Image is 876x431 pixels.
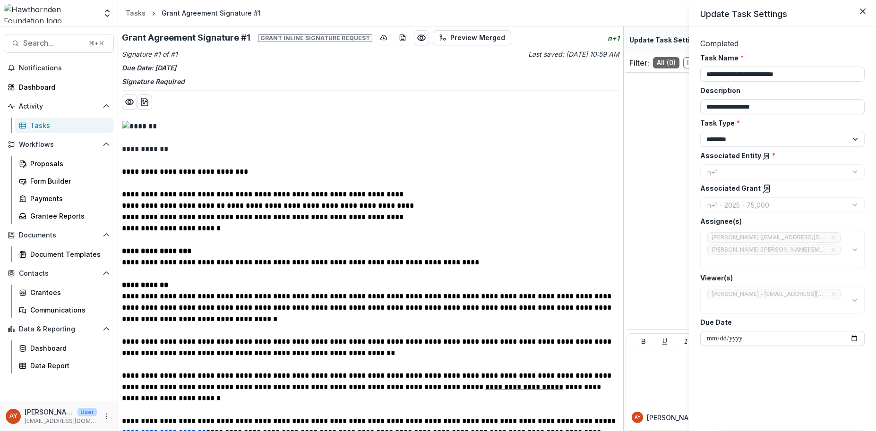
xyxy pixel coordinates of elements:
[700,118,859,128] label: Task Type
[700,216,859,226] label: Assignee(s)
[700,53,859,63] label: Task Name
[700,39,739,48] span: Completed
[855,4,870,19] button: Close
[700,151,859,161] label: Associated Entity
[700,183,859,194] label: Associated Grant
[700,273,859,283] label: Viewer(s)
[700,85,859,95] label: Description
[700,317,859,327] label: Due Date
